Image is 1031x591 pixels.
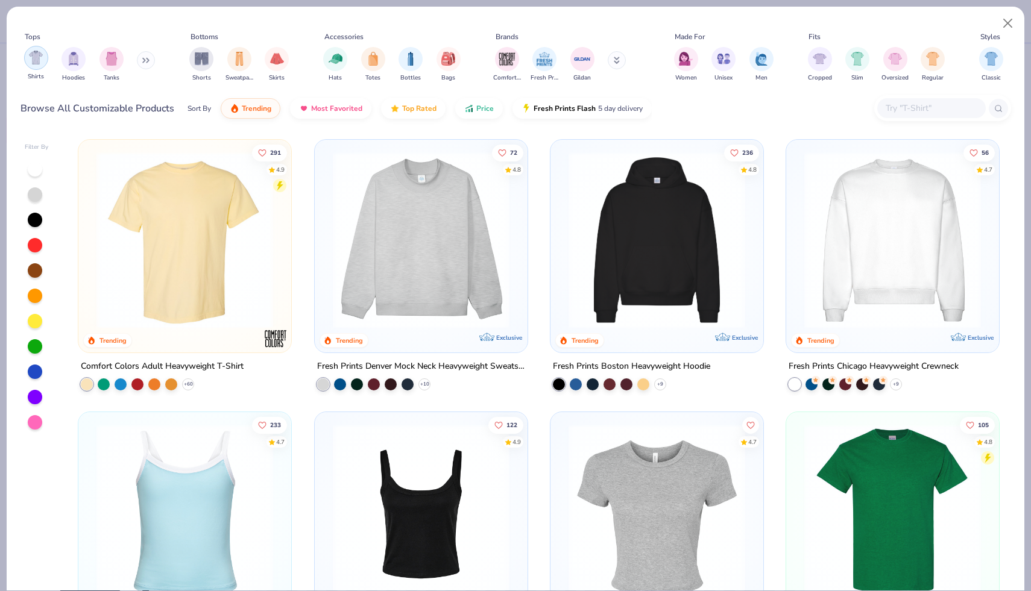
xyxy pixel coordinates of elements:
span: Tanks [104,73,119,83]
span: Exclusive [968,334,994,342]
div: filter for Sweatpants [225,47,253,83]
button: filter button [225,47,253,83]
img: Shirts Image [29,51,43,64]
span: Slim [851,73,863,83]
button: filter button [921,47,945,83]
span: + 60 [184,381,193,388]
div: Fresh Prints Boston Heavyweight Hoodie [553,359,710,374]
span: Fresh Prints Flash [534,104,596,113]
span: Top Rated [402,104,437,113]
img: Shorts Image [195,52,209,66]
span: Exclusive [496,334,522,342]
button: filter button [979,47,1003,83]
span: 236 [742,149,753,155]
span: Shirts [28,72,44,81]
div: filter for Slim [845,47,869,83]
div: Brands [496,31,519,42]
div: filter for Tanks [99,47,124,83]
img: Fresh Prints Image [535,50,553,68]
div: 4.9 [512,438,520,447]
button: filter button [189,47,213,83]
span: Price [476,104,494,113]
div: filter for Men [749,47,774,83]
span: Unisex [714,73,733,83]
span: Men [755,73,768,83]
img: Hoodies Image [67,52,80,66]
img: Cropped Image [813,52,827,66]
span: Trending [242,104,271,113]
span: 122 [506,422,517,428]
input: Try "T-Shirt" [884,101,977,115]
button: Close [997,12,1020,35]
div: filter for Totes [361,47,385,83]
button: Like [724,144,759,161]
button: filter button [437,47,461,83]
img: 1358499d-a160-429c-9f1e-ad7a3dc244c9 [798,152,987,328]
div: Made For [675,31,705,42]
button: Like [488,417,523,434]
div: 4.7 [748,438,757,447]
img: f5d85501-0dbb-4ee4-b115-c08fa3845d83 [327,152,515,328]
button: filter button [323,47,347,83]
div: filter for Women [674,47,698,83]
img: Oversized Image [888,52,902,66]
button: Like [252,144,287,161]
span: Gildan [573,73,591,83]
button: filter button [493,47,521,83]
div: filter for Unisex [711,47,736,83]
div: filter for Classic [979,47,1003,83]
div: filter for Fresh Prints [531,47,558,83]
div: filter for Skirts [265,47,289,83]
span: Hoodies [62,73,85,83]
div: Fits [809,31,821,42]
img: Women Image [679,52,693,66]
span: 105 [978,422,989,428]
button: Like [963,144,995,161]
button: Trending [221,98,280,119]
div: Comfort Colors Adult Heavyweight T-Shirt [81,359,244,374]
img: d4a37e75-5f2b-4aef-9a6e-23330c63bbc0 [751,152,940,328]
img: most_fav.gif [299,104,309,113]
div: Accessories [324,31,364,42]
div: filter for Shirts [24,46,48,81]
span: Shorts [192,73,211,83]
img: 91acfc32-fd48-4d6b-bdad-a4c1a30ac3fc [563,152,751,328]
div: 4.7 [276,438,285,447]
span: Classic [982,73,1001,83]
div: Bottoms [191,31,218,42]
img: Skirts Image [270,52,284,66]
span: 5 day delivery [598,102,643,116]
span: + 9 [893,381,899,388]
span: Oversized [881,73,909,83]
div: filter for Comfort Colors [493,47,521,83]
button: Like [960,417,995,434]
div: Filter By [25,143,49,152]
button: Price [455,98,503,119]
button: filter button [845,47,869,83]
img: Slim Image [851,52,864,66]
div: 4.9 [276,165,285,174]
button: filter button [99,47,124,83]
div: Browse All Customizable Products [20,101,174,116]
span: Sweatpants [225,73,253,83]
button: Like [252,417,287,434]
button: filter button [711,47,736,83]
span: 72 [509,149,517,155]
button: filter button [570,47,594,83]
img: Totes Image [367,52,380,66]
div: Styles [980,31,1000,42]
div: filter for Bottles [399,47,423,83]
span: 291 [270,149,281,155]
span: Most Favorited [311,104,362,113]
span: Comfort Colors [493,73,521,83]
img: Hats Image [329,52,342,66]
button: Like [742,417,759,434]
div: filter for Cropped [808,47,832,83]
button: filter button [24,47,48,83]
div: filter for Oversized [881,47,909,83]
div: filter for Bags [437,47,461,83]
img: Bottles Image [404,52,417,66]
span: Bags [441,73,455,83]
img: 029b8af0-80e6-406f-9fdc-fdf898547912 [90,152,279,328]
div: filter for Shorts [189,47,213,83]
